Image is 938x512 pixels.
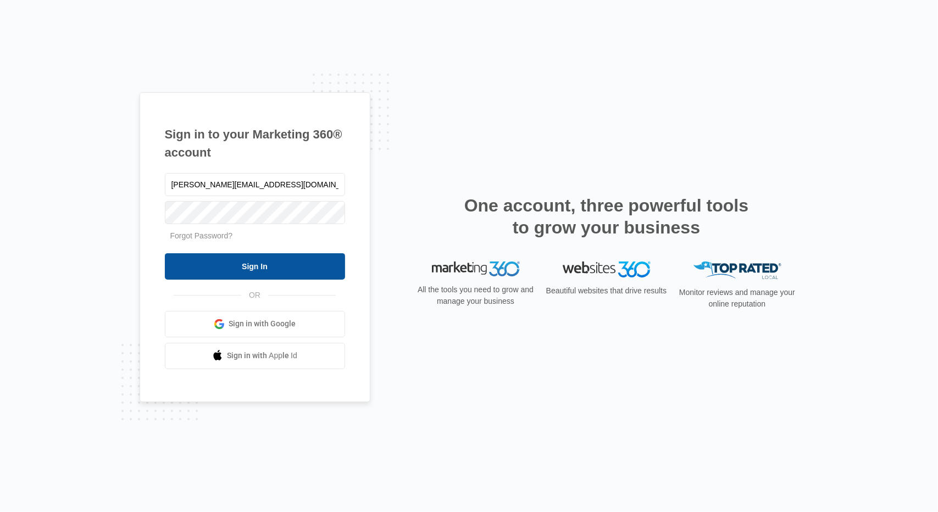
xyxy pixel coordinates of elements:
[229,318,296,330] span: Sign in with Google
[545,285,668,297] p: Beautiful websites that drive results
[170,231,233,240] a: Forgot Password?
[432,261,520,277] img: Marketing 360
[227,350,297,361] span: Sign in with Apple Id
[676,287,799,310] p: Monitor reviews and manage your online reputation
[563,261,651,277] img: Websites 360
[165,311,345,337] a: Sign in with Google
[241,290,268,301] span: OR
[693,261,781,280] img: Top Rated Local
[165,343,345,369] a: Sign in with Apple Id
[165,125,345,162] h1: Sign in to your Marketing 360® account
[165,253,345,280] input: Sign In
[414,284,537,307] p: All the tools you need to grow and manage your business
[461,194,752,238] h2: One account, three powerful tools to grow your business
[165,173,345,196] input: Email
